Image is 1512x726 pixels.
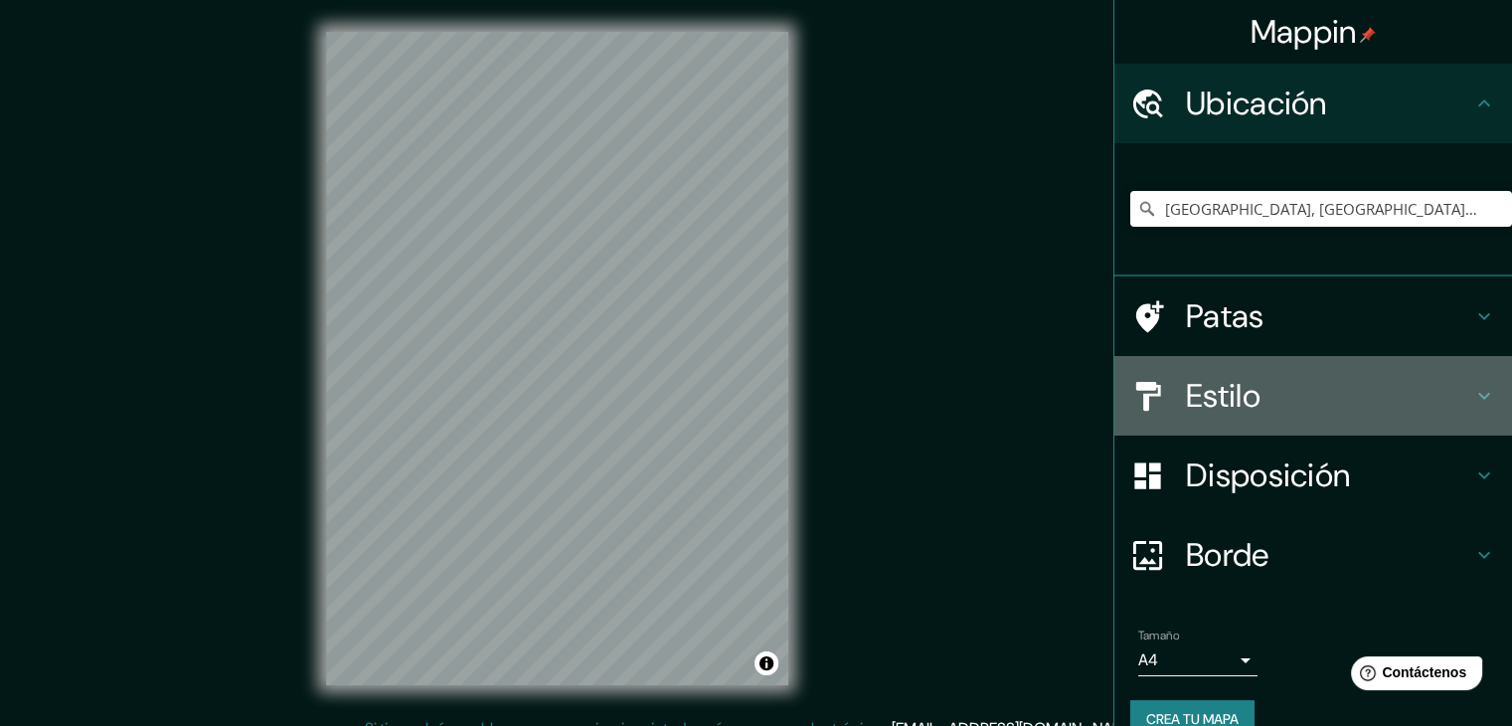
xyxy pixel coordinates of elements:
font: Disposición [1186,454,1350,496]
button: Activar o desactivar atribución [755,651,778,675]
font: Tamaño [1138,628,1179,643]
div: Borde [1114,515,1512,595]
div: Ubicación [1114,64,1512,143]
canvas: Mapa [326,32,788,685]
img: pin-icon.png [1360,27,1376,43]
font: Mappin [1251,11,1357,53]
font: Borde [1186,534,1269,576]
div: Patas [1114,276,1512,356]
font: Estilo [1186,375,1260,417]
div: Disposición [1114,436,1512,515]
font: Patas [1186,295,1264,337]
font: A4 [1138,649,1158,670]
div: A4 [1138,644,1258,676]
font: Ubicación [1186,83,1327,124]
input: Elige tu ciudad o zona [1130,191,1512,227]
iframe: Lanzador de widgets de ayuda [1335,648,1490,704]
div: Estilo [1114,356,1512,436]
